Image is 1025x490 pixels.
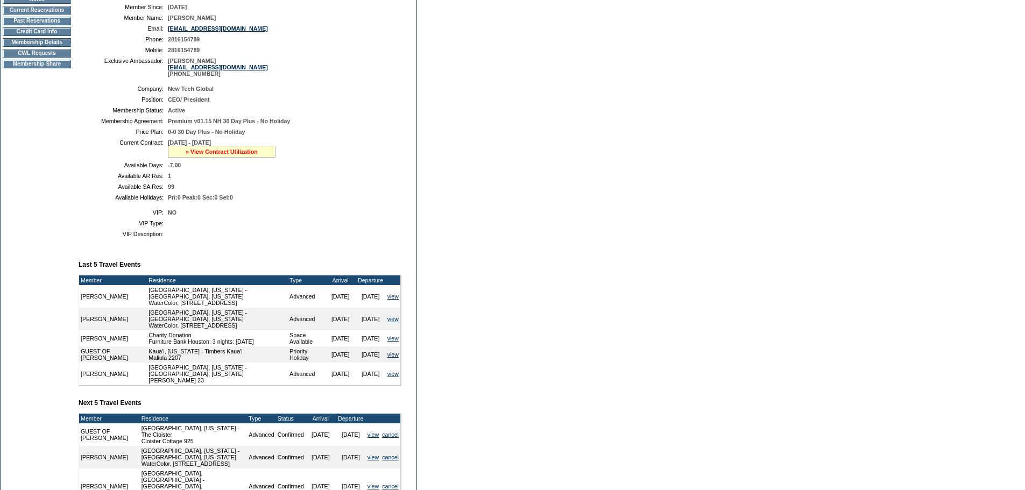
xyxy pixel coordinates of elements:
td: Member [79,414,137,423]
a: view [387,351,399,358]
td: Position: [83,96,164,103]
td: [PERSON_NAME] [79,446,137,468]
td: Advanced [288,285,326,308]
td: GUEST OF [PERSON_NAME] [79,346,147,363]
td: Available SA Res: [83,183,164,190]
td: [PERSON_NAME] [79,285,147,308]
td: [GEOGRAPHIC_DATA], [US_STATE] - [GEOGRAPHIC_DATA], [US_STATE] WaterColor, [STREET_ADDRESS] [147,308,288,330]
a: » View Contract Utilization [186,148,258,155]
td: CWL Requests [3,49,71,58]
td: [DATE] [326,308,356,330]
td: Arrival [326,275,356,285]
td: Available AR Res: [83,173,164,179]
td: Available Holidays: [83,194,164,201]
td: Residence [140,414,248,423]
td: [DATE] [306,423,336,446]
td: Membership Share [3,60,71,68]
span: [DATE] [168,4,187,10]
td: Advanced [288,308,326,330]
td: Advanced [288,363,326,385]
a: view [387,293,399,300]
td: [GEOGRAPHIC_DATA], [US_STATE] - [GEOGRAPHIC_DATA], [US_STATE] WaterColor, [STREET_ADDRESS] [140,446,248,468]
td: Type [247,414,275,423]
td: Past Reservations [3,17,71,25]
td: Price Plan: [83,129,164,135]
td: [DATE] [326,285,356,308]
td: VIP Description: [83,231,164,237]
td: VIP: [83,209,164,216]
span: 99 [168,183,174,190]
a: view [387,371,399,377]
td: [GEOGRAPHIC_DATA], [US_STATE] - [GEOGRAPHIC_DATA], [US_STATE] WaterColor, [STREET_ADDRESS] [147,285,288,308]
span: 2816154789 [168,47,200,53]
a: view [367,454,379,460]
td: Type [288,275,326,285]
td: Advanced [247,423,275,446]
a: [EMAIL_ADDRESS][DOMAIN_NAME] [168,25,268,32]
td: [DATE] [326,346,356,363]
a: cancel [382,431,399,438]
td: [DATE] [336,423,366,446]
td: Member Since: [83,4,164,10]
a: view [367,483,379,489]
td: Email: [83,25,164,32]
td: [PERSON_NAME] [79,330,147,346]
td: Current Reservations [3,6,71,15]
td: Departure [336,414,366,423]
span: [PERSON_NAME] [PHONE_NUMBER] [168,58,268,77]
a: cancel [382,454,399,460]
td: Departure [356,275,386,285]
td: Member Name: [83,15,164,21]
td: [GEOGRAPHIC_DATA], [US_STATE] - [GEOGRAPHIC_DATA], [US_STATE] [PERSON_NAME] 23 [147,363,288,385]
td: Company: [83,86,164,92]
td: [GEOGRAPHIC_DATA], [US_STATE] - The Cloister Cloister Cottage 925 [140,423,248,446]
b: Last 5 Travel Events [79,261,140,268]
td: Exclusive Ambassador: [83,58,164,77]
td: [DATE] [356,308,386,330]
td: Confirmed [276,446,306,468]
td: Member [79,275,147,285]
span: [DATE] - [DATE] [168,139,211,146]
td: [DATE] [336,446,366,468]
td: Space Available [288,330,326,346]
td: [DATE] [356,346,386,363]
td: [PERSON_NAME] [79,363,147,385]
td: [DATE] [356,330,386,346]
td: [DATE] [356,285,386,308]
span: Premium v01.15 NH 30 Day Plus - No Holiday [168,118,290,124]
td: Available Days: [83,162,164,168]
td: [DATE] [356,363,386,385]
span: Pri:0 Peak:0 Sec:0 Sel:0 [168,194,233,201]
td: Kaua'i, [US_STATE] - Timbers Kaua'i Maliula 2207 [147,346,288,363]
td: Arrival [306,414,336,423]
a: [EMAIL_ADDRESS][DOMAIN_NAME] [168,64,268,70]
td: Status [276,414,306,423]
td: Advanced [247,446,275,468]
span: 1 [168,173,171,179]
td: GUEST OF [PERSON_NAME] [79,423,137,446]
span: Active [168,107,185,113]
td: Membership Agreement: [83,118,164,124]
td: Membership Details [3,38,71,47]
td: Mobile: [83,47,164,53]
td: Phone: [83,36,164,42]
td: Charity Donation Furniture Bank Houston: 3 nights: [DATE] [147,330,288,346]
a: cancel [382,483,399,489]
td: Current Contract: [83,139,164,158]
td: Priority Holiday [288,346,326,363]
a: view [387,316,399,322]
span: New Tech Global [168,86,214,92]
td: [DATE] [326,330,356,346]
a: view [367,431,379,438]
td: Residence [147,275,288,285]
td: [PERSON_NAME] [79,308,147,330]
b: Next 5 Travel Events [79,399,142,407]
a: view [387,335,399,342]
td: [DATE] [306,446,336,468]
td: VIP Type: [83,220,164,226]
td: [DATE] [326,363,356,385]
span: CEO/ President [168,96,210,103]
span: NO [168,209,176,216]
td: Credit Card Info [3,27,71,36]
span: 0-0 30 Day Plus - No Holiday [168,129,245,135]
